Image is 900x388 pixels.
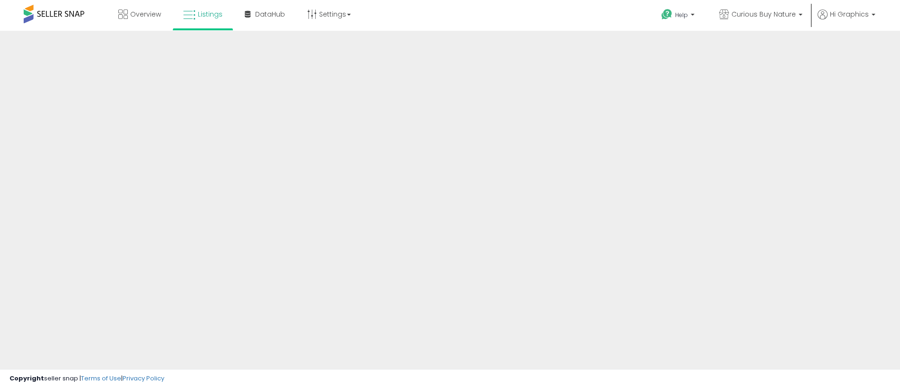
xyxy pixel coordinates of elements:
span: Help [675,11,688,19]
a: Hi Graphics [818,9,875,31]
span: Listings [198,9,223,19]
span: Overview [130,9,161,19]
span: Hi Graphics [830,9,869,19]
i: Get Help [661,9,673,20]
strong: Copyright [9,374,44,383]
span: Curious Buy Nature [731,9,796,19]
a: Terms of Use [81,374,121,383]
div: seller snap | | [9,374,164,383]
a: Help [654,1,704,31]
span: DataHub [255,9,285,19]
a: Privacy Policy [123,374,164,383]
